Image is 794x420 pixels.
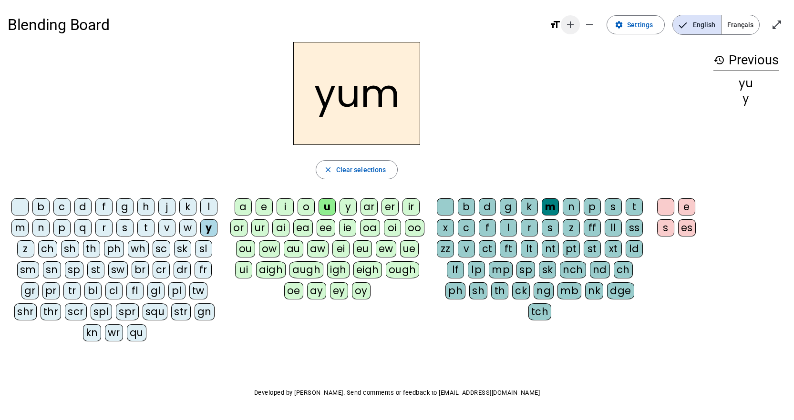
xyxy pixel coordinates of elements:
[83,240,100,257] div: th
[17,240,34,257] div: z
[678,198,695,215] div: e
[61,240,79,257] div: sh
[195,303,215,320] div: gn
[563,219,580,236] div: z
[108,261,128,278] div: sw
[143,303,168,320] div: squ
[259,240,280,257] div: ow
[316,160,398,179] button: Clear selections
[376,240,396,257] div: ew
[95,198,113,215] div: f
[74,219,92,236] div: q
[235,198,252,215] div: a
[84,282,102,299] div: bl
[65,303,87,320] div: scr
[91,303,113,320] div: spl
[469,282,487,299] div: sh
[468,261,485,278] div: lp
[673,15,721,34] span: English
[116,219,134,236] div: s
[500,219,517,236] div: l
[607,15,665,34] button: Settings
[339,219,356,236] div: ie
[491,282,508,299] div: th
[332,240,350,257] div: ei
[479,219,496,236] div: f
[158,219,175,236] div: v
[42,282,60,299] div: pr
[179,198,196,215] div: k
[38,240,57,257] div: ch
[447,261,464,278] div: lf
[272,219,289,236] div: ai
[307,240,329,257] div: aw
[53,219,71,236] div: p
[327,261,350,278] div: igh
[500,198,517,215] div: g
[521,219,538,236] div: r
[293,42,420,145] h2: yum
[605,240,622,257] div: xt
[95,219,113,236] div: r
[104,240,124,257] div: ph
[437,219,454,236] div: x
[614,261,633,278] div: ch
[174,261,191,278] div: dr
[336,164,386,175] span: Clear selections
[767,15,786,34] button: Enter full screen
[74,198,92,215] div: d
[565,19,576,31] mat-icon: add
[361,198,378,215] div: ar
[200,198,217,215] div: l
[137,219,155,236] div: t
[43,261,61,278] div: sn
[324,165,332,174] mat-icon: close
[195,261,212,278] div: fr
[179,219,196,236] div: w
[189,282,207,299] div: tw
[584,240,601,257] div: st
[626,198,643,215] div: t
[626,240,643,257] div: ld
[563,240,580,257] div: pt
[14,303,37,320] div: shr
[534,282,554,299] div: ng
[174,240,191,257] div: sk
[330,282,348,299] div: ey
[585,282,603,299] div: nk
[298,198,315,215] div: o
[21,282,39,299] div: gr
[360,219,380,236] div: oa
[549,19,561,31] mat-icon: format_size
[307,282,326,299] div: ay
[8,10,542,40] h1: Blending Board
[626,219,643,236] div: ss
[116,198,134,215] div: g
[32,198,50,215] div: b
[458,198,475,215] div: b
[713,54,725,66] mat-icon: history
[317,219,335,236] div: ee
[256,198,273,215] div: e
[256,261,286,278] div: aigh
[87,261,104,278] div: st
[168,282,186,299] div: pl
[236,240,255,257] div: ou
[672,15,760,35] mat-button-toggle-group: Language selection
[521,240,538,257] div: lt
[251,219,268,236] div: ur
[83,324,101,341] div: kn
[32,219,50,236] div: n
[293,219,313,236] div: ea
[590,261,610,278] div: nd
[657,219,674,236] div: s
[105,324,123,341] div: wr
[105,282,123,299] div: cl
[771,19,783,31] mat-icon: open_in_full
[340,198,357,215] div: y
[722,15,759,34] span: Français
[200,219,217,236] div: y
[284,282,303,299] div: oe
[158,198,175,215] div: j
[8,387,786,399] p: Developed by [PERSON_NAME]. Send comments or feedback to [EMAIL_ADDRESS][DOMAIN_NAME]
